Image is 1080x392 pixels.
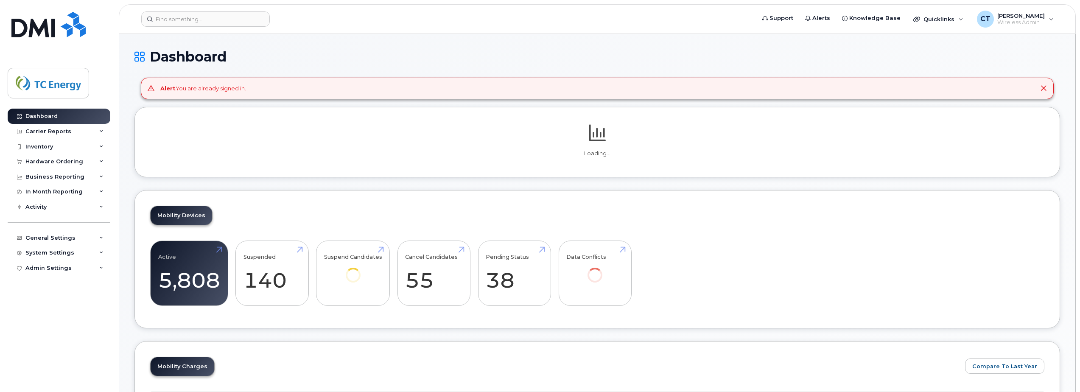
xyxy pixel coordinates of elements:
[160,85,176,92] strong: Alert
[972,362,1037,370] span: Compare To Last Year
[566,245,624,294] a: Data Conflicts
[405,245,462,301] a: Cancel Candidates 55
[243,245,301,301] a: Suspended 140
[158,245,220,301] a: Active 5,808
[151,357,214,376] a: Mobility Charges
[965,358,1044,374] button: Compare To Last Year
[150,150,1044,157] p: Loading...
[324,245,382,294] a: Suspend Candidates
[486,245,543,301] a: Pending Status 38
[151,206,212,225] a: Mobility Devices
[134,49,1060,64] h1: Dashboard
[160,84,246,92] div: You are already signed in.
